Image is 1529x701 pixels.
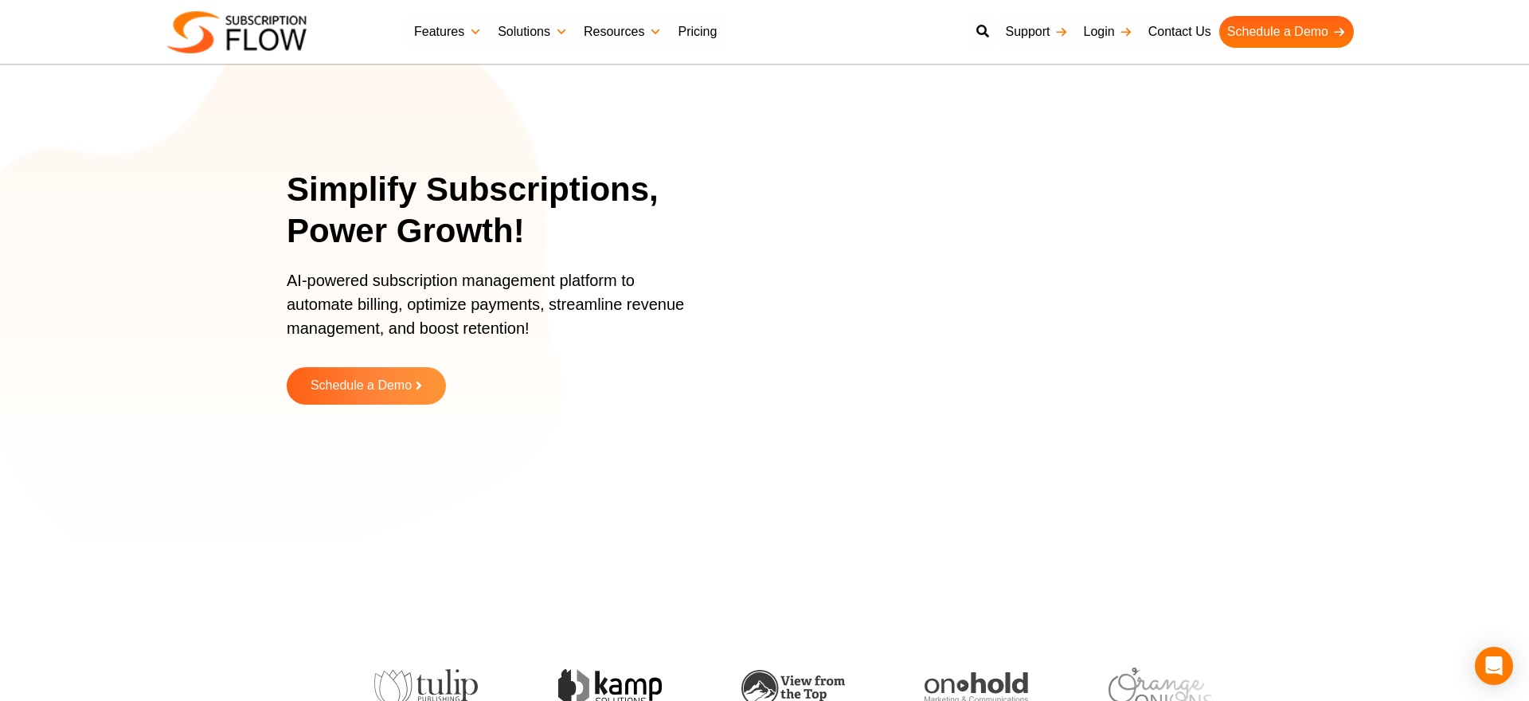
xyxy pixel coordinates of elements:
a: Support [997,16,1075,48]
a: Schedule a Demo [1219,16,1354,48]
a: Pricing [670,16,725,48]
a: Features [406,16,490,48]
a: Login [1076,16,1140,48]
h1: Simplify Subscriptions, Power Growth! [287,169,721,253]
a: Schedule a Demo [287,367,446,405]
a: Contact Us [1140,16,1219,48]
div: Open Intercom Messenger [1475,647,1513,685]
a: Solutions [490,16,576,48]
img: Subscriptionflow [167,11,307,53]
a: Resources [576,16,670,48]
p: AI-powered subscription management platform to automate billing, optimize payments, streamline re... [287,268,701,356]
span: Schedule a Demo [311,379,412,393]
